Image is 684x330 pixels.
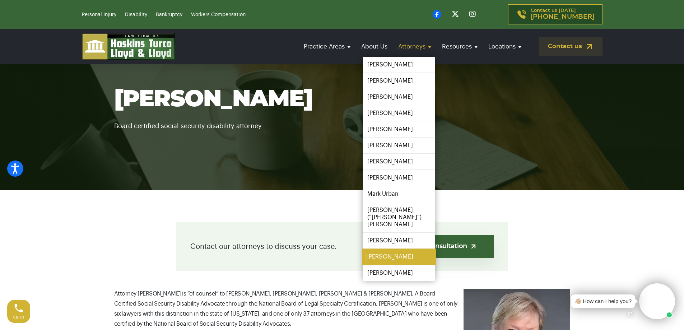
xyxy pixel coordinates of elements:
[531,13,594,20] span: [PHONE_NUMBER]
[363,73,435,89] a: [PERSON_NAME]
[358,36,391,57] a: About Us
[82,12,116,17] a: Personal Injury
[156,12,182,17] a: Bankruptcy
[176,222,508,271] div: Contact our attorneys to discuss your case.
[574,297,632,306] div: 👋🏼 How can I help you?
[623,307,638,322] a: Open chat
[114,291,457,327] span: Attorney [PERSON_NAME] is “of counsel” to [PERSON_NAME], [PERSON_NAME], [PERSON_NAME] & [PERSON_N...
[363,265,435,281] a: [PERSON_NAME]
[362,249,436,265] a: [PERSON_NAME]
[363,186,435,202] a: Mark Urban
[363,202,435,232] a: [PERSON_NAME] (“[PERSON_NAME]”) [PERSON_NAME]
[300,36,354,57] a: Practice Areas
[363,154,435,169] a: [PERSON_NAME]
[125,12,147,17] a: Disability
[363,138,435,153] a: [PERSON_NAME]
[363,170,435,186] a: [PERSON_NAME]
[13,315,24,319] span: Call us
[191,12,246,17] a: Workers Compensation
[508,4,602,24] a: Contact us [DATE][PHONE_NUMBER]
[470,243,477,250] img: arrow-up-right-light.svg
[114,87,570,112] h1: [PERSON_NAME]
[531,8,594,20] p: Contact us [DATE]
[378,235,494,258] a: Get a free consultation
[395,36,435,57] a: Attorneys
[363,121,435,137] a: [PERSON_NAME]
[363,89,435,105] a: [PERSON_NAME]
[114,112,570,131] p: Board certified social security disability attorney
[363,105,435,121] a: [PERSON_NAME]
[539,37,602,56] a: Contact us
[438,36,481,57] a: Resources
[363,57,435,73] a: [PERSON_NAME]
[82,33,175,60] img: logo
[485,36,525,57] a: Locations
[363,233,435,248] a: [PERSON_NAME]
